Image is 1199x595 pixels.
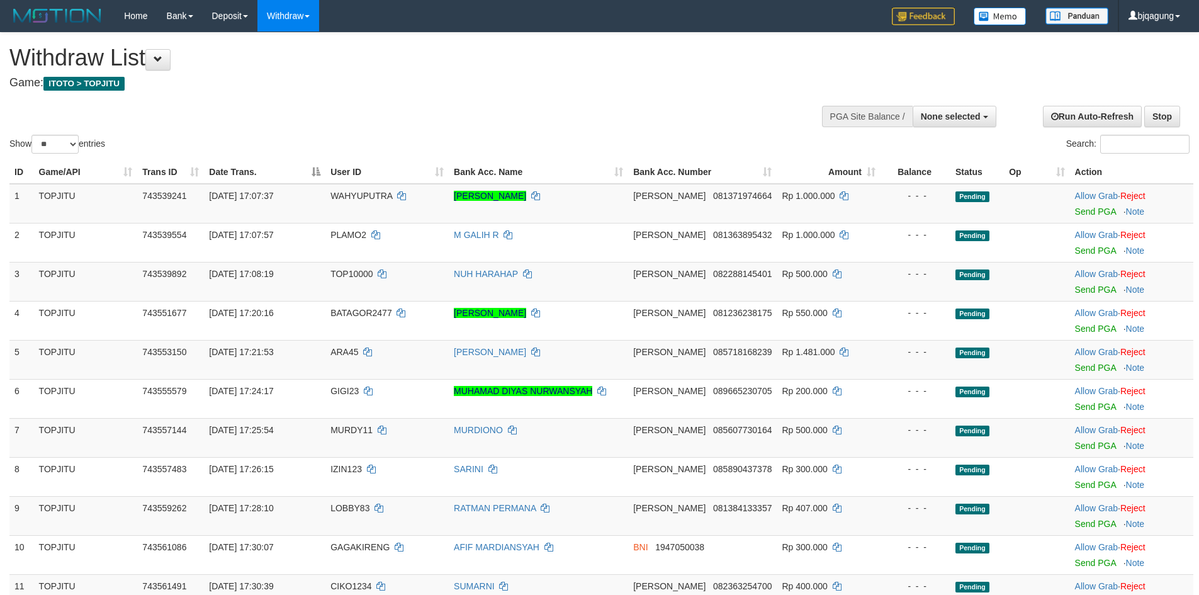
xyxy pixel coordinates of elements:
span: · [1075,464,1120,474]
a: MUHAMAD DIYAS NURWANSYAH [454,386,592,396]
span: 743539892 [142,269,186,279]
span: GIGI23 [330,386,359,396]
span: [PERSON_NAME] [633,269,706,279]
th: User ID: activate to sort column ascending [325,161,449,184]
span: 743551677 [142,308,186,318]
span: 743561086 [142,542,186,552]
td: · [1070,340,1193,379]
a: Reject [1120,347,1146,357]
a: Reject [1120,191,1146,201]
a: Allow Grab [1075,386,1118,396]
a: [PERSON_NAME] [454,347,526,357]
h4: Game: [9,77,787,89]
span: GAGAKIRENG [330,542,390,552]
th: Balance [881,161,950,184]
a: Allow Grab [1075,581,1118,591]
span: Copy 082363254700 to clipboard [713,581,772,591]
span: PLAMO2 [330,230,366,240]
td: TOPJITU [34,184,138,224]
th: Bank Acc. Name: activate to sort column ascending [449,161,628,184]
td: 1 [9,184,34,224]
span: [PERSON_NAME] [633,191,706,201]
a: Allow Grab [1075,503,1118,513]
td: · [1070,535,1193,574]
span: Rp 1.000.000 [782,191,835,201]
th: Date Trans.: activate to sort column descending [204,161,325,184]
button: None selected [913,106,996,127]
a: Send PGA [1075,246,1116,256]
a: [PERSON_NAME] [454,191,526,201]
a: Send PGA [1075,363,1116,373]
a: Send PGA [1075,324,1116,334]
span: [PERSON_NAME] [633,464,706,474]
span: [DATE] 17:26:15 [209,464,273,474]
a: NUH HARAHAP [454,269,518,279]
span: [PERSON_NAME] [633,503,706,513]
a: Send PGA [1075,441,1116,451]
a: Note [1126,558,1145,568]
a: Note [1126,324,1145,334]
span: [DATE] 17:28:10 [209,503,273,513]
span: 743539554 [142,230,186,240]
td: · [1070,301,1193,340]
th: Bank Acc. Number: activate to sort column ascending [628,161,777,184]
span: Copy 082288145401 to clipboard [713,269,772,279]
span: Copy 085607730164 to clipboard [713,425,772,435]
a: Note [1126,285,1145,295]
a: Send PGA [1075,402,1116,412]
a: Note [1126,402,1145,412]
td: · [1070,184,1193,224]
span: 743555579 [142,386,186,396]
span: Pending [955,465,989,475]
span: [DATE] 17:25:54 [209,425,273,435]
span: · [1075,269,1120,279]
span: [DATE] 17:07:57 [209,230,273,240]
span: [DATE] 17:24:17 [209,386,273,396]
td: · [1070,418,1193,457]
a: Send PGA [1075,480,1116,490]
span: · [1075,347,1120,357]
th: Amount: activate to sort column ascending [777,161,881,184]
td: · [1070,262,1193,301]
span: Pending [955,543,989,553]
a: Send PGA [1075,558,1116,568]
th: ID [9,161,34,184]
span: Rp 400.000 [782,581,827,591]
span: CIKO1234 [330,581,371,591]
span: [DATE] 17:30:07 [209,542,273,552]
span: Rp 500.000 [782,425,827,435]
td: TOPJITU [34,223,138,262]
span: · [1075,386,1120,396]
span: WAHYUPUTRA [330,191,392,201]
span: 743553150 [142,347,186,357]
span: [PERSON_NAME] [633,581,706,591]
span: Pending [955,269,989,280]
td: 7 [9,418,34,457]
img: panduan.png [1045,8,1108,25]
span: Copy 081236238175 to clipboard [713,308,772,318]
span: [DATE] 17:20:16 [209,308,273,318]
span: Rp 500.000 [782,269,827,279]
a: Reject [1120,425,1146,435]
td: · [1070,379,1193,418]
span: LOBBY83 [330,503,369,513]
td: TOPJITU [34,535,138,574]
a: Send PGA [1075,519,1116,529]
span: [PERSON_NAME] [633,347,706,357]
a: Allow Grab [1075,230,1118,240]
td: TOPJITU [34,379,138,418]
td: TOPJITU [34,262,138,301]
a: Stop [1144,106,1180,127]
span: Pending [955,191,989,202]
span: Pending [955,230,989,241]
span: ITOTO > TOPJITU [43,77,125,91]
span: [PERSON_NAME] [633,425,706,435]
td: 5 [9,340,34,379]
span: [DATE] 17:30:39 [209,581,273,591]
span: Copy 089665230705 to clipboard [713,386,772,396]
img: Feedback.jpg [892,8,955,25]
span: Rp 200.000 [782,386,827,396]
div: - - - [886,580,945,592]
span: Rp 407.000 [782,503,827,513]
div: - - - [886,346,945,358]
